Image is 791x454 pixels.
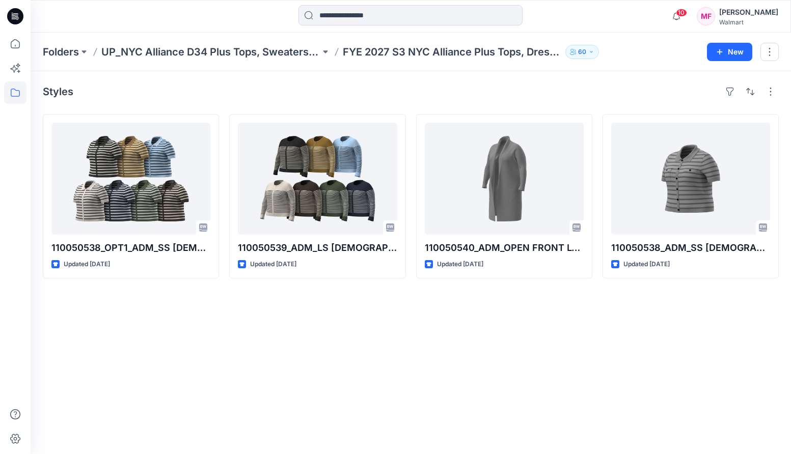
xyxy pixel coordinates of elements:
div: MF [697,7,715,25]
h4: Styles [43,86,73,98]
button: 60 [565,45,599,59]
div: [PERSON_NAME] [719,6,778,18]
p: 110050539_ADM_LS [DEMOGRAPHIC_DATA] CARDI [238,241,397,255]
span: 10 [676,9,687,17]
a: 110050538_ADM_SS LADY CARDI [611,123,770,235]
a: 110050540_ADM_OPEN FRONT LONG CARDIGAN [425,123,584,235]
p: FYE 2027 S3 NYC Alliance Plus Tops, Dresses & Sweaters [343,45,562,59]
p: Updated [DATE] [64,259,110,270]
p: Updated [DATE] [437,259,483,270]
p: Updated [DATE] [623,259,670,270]
p: 110050538_ADM_SS [DEMOGRAPHIC_DATA] CARDI [611,241,770,255]
p: 110050538_OPT1_ADM_SS [DEMOGRAPHIC_DATA] CARDI [51,241,210,255]
a: UP_NYC Alliance D34 Plus Tops, Sweaters and Dresses [101,45,320,59]
a: 110050538_OPT1_ADM_SS LADY CARDI [51,123,210,235]
div: Walmart [719,18,778,26]
p: 60 [578,46,586,58]
a: 110050539_ADM_LS LADY CARDI [238,123,397,235]
a: Folders [43,45,79,59]
p: 110050540_ADM_OPEN FRONT LONG CARDIGAN [425,241,584,255]
button: New [707,43,752,61]
p: Updated [DATE] [250,259,296,270]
